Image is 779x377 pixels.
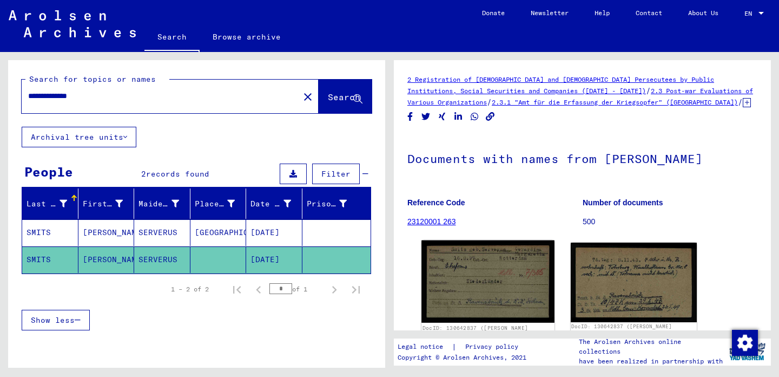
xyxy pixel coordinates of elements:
mat-icon: close [301,90,314,103]
img: Change consent [732,330,758,356]
b: Reference Code [407,198,465,207]
div: People [24,162,73,181]
span: Show less [31,315,75,325]
img: yv_logo.png [727,338,768,365]
button: Show less [22,310,90,330]
span: 2 [141,169,146,179]
b: Number of documents [583,198,663,207]
span: Filter [321,169,351,179]
mat-header-cell: Date of Birth [246,188,302,219]
mat-header-cell: Maiden Name [134,188,190,219]
button: Share on Facebook [405,110,416,123]
a: Browse archive [200,24,294,50]
span: EN [744,10,756,17]
div: Prisoner # [307,195,361,212]
p: The Arolsen Archives online collections [579,337,724,356]
button: Archival tree units [22,127,136,147]
img: 001.jpg [421,240,554,323]
button: Last page [345,278,367,300]
mat-header-cell: Last Name [22,188,78,219]
mat-cell: SERVERUS [134,246,190,273]
button: Clear [297,86,319,107]
img: Arolsen_neg.svg [9,10,136,37]
button: Share on LinkedIn [453,110,464,123]
div: | [398,341,531,353]
div: Maiden Name [138,195,193,212]
button: Share on Twitter [420,110,432,123]
div: Last Name [27,195,81,212]
div: First Name [83,195,137,212]
h1: Documents with names from [PERSON_NAME] [407,134,757,181]
mat-cell: [PERSON_NAME] [78,246,135,273]
button: First page [226,278,248,300]
mat-header-cell: Prisoner # [302,188,371,219]
button: Filter [312,164,360,184]
mat-cell: [DATE] [246,246,302,273]
mat-cell: [PERSON_NAME] [78,219,135,246]
span: / [738,97,743,107]
a: 23120001 263 [407,217,456,226]
button: Share on Xing [437,110,448,123]
p: have been realized in partnership with [579,356,724,366]
button: Copy link [485,110,496,123]
div: Maiden Name [138,198,179,210]
a: DocID: 130642837 ([PERSON_NAME] [PERSON_NAME]) [422,325,528,339]
div: 1 – 2 of 2 [171,284,209,294]
a: 2.3.1 "Amt für die Erfassung der Kriegsopfer" ([GEOGRAPHIC_DATA]) [492,98,738,106]
div: Place of Birth [195,195,249,212]
button: Search [319,80,372,113]
div: Date of Birth [250,198,291,210]
img: 002.jpg [571,243,697,322]
a: DocID: 130642837 ([PERSON_NAME] [PERSON_NAME]) [571,323,672,337]
p: Copyright © Arolsen Archives, 2021 [398,353,531,362]
mat-header-cell: First Name [78,188,135,219]
span: / [646,86,651,95]
div: Last Name [27,198,67,210]
a: Privacy policy [457,341,531,353]
p: 500 [583,216,757,227]
span: records found [146,169,209,179]
mat-header-cell: Place of Birth [190,188,247,219]
button: Previous page [248,278,269,300]
mat-cell: SERVERUS [134,219,190,246]
div: Date of Birth [250,195,305,212]
mat-cell: SMITS [22,246,78,273]
mat-cell: [DATE] [246,219,302,246]
div: Place of Birth [195,198,235,210]
span: / [487,97,492,107]
a: Search [144,24,200,52]
mat-cell: SMITS [22,219,78,246]
span: Search [328,92,360,102]
a: 2 Registration of [DEMOGRAPHIC_DATA] and [DEMOGRAPHIC_DATA] Persecutees by Public Institutions, S... [407,75,714,95]
button: Share on WhatsApp [469,110,480,123]
div: First Name [83,198,123,210]
mat-label: Search for topics or names [29,74,156,84]
mat-cell: [GEOGRAPHIC_DATA] [190,219,247,246]
button: Next page [324,278,345,300]
a: Legal notice [398,341,452,353]
div: Prisoner # [307,198,347,210]
div: of 1 [269,284,324,294]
